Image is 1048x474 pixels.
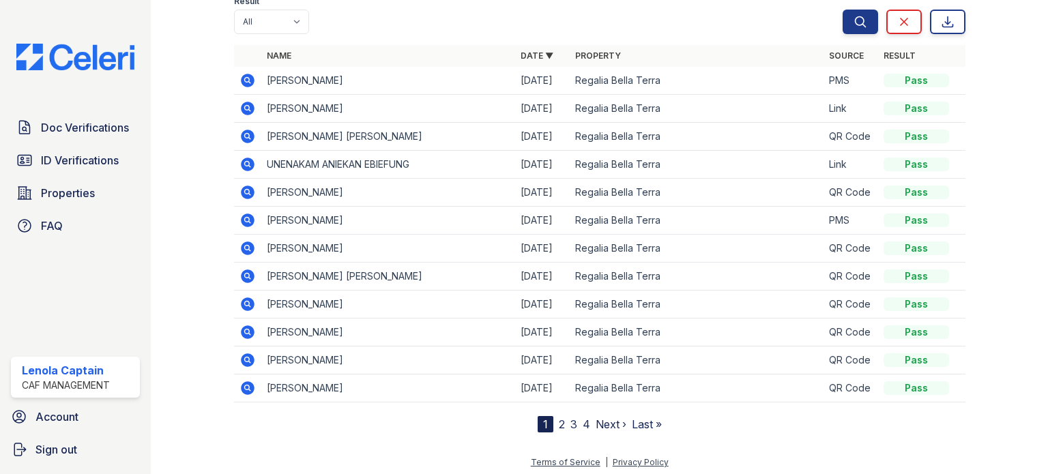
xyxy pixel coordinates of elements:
[824,95,878,123] td: Link
[261,95,515,123] td: [PERSON_NAME]
[531,457,600,467] a: Terms of Service
[261,263,515,291] td: [PERSON_NAME] [PERSON_NAME]
[515,235,570,263] td: [DATE]
[570,207,824,235] td: Regalia Bella Terra
[884,50,916,61] a: Result
[884,269,949,283] div: Pass
[884,325,949,339] div: Pass
[570,123,824,151] td: Regalia Bella Terra
[538,416,553,432] div: 1
[824,374,878,402] td: QR Code
[515,151,570,179] td: [DATE]
[41,152,119,168] span: ID Verifications
[515,319,570,346] td: [DATE]
[515,263,570,291] td: [DATE]
[559,417,565,431] a: 2
[41,218,63,234] span: FAQ
[261,67,515,95] td: [PERSON_NAME]
[515,95,570,123] td: [DATE]
[884,158,949,171] div: Pass
[5,44,145,70] img: CE_Logo_Blue-a8612792a0a2168367f1c8372b55b34899dd931a85d93a1a3d3e32e68fde9ad4.png
[570,417,577,431] a: 3
[41,185,95,201] span: Properties
[515,346,570,374] td: [DATE]
[824,123,878,151] td: QR Code
[824,179,878,207] td: QR Code
[884,297,949,311] div: Pass
[261,346,515,374] td: [PERSON_NAME]
[515,123,570,151] td: [DATE]
[267,50,291,61] a: Name
[261,179,515,207] td: [PERSON_NAME]
[829,50,864,61] a: Source
[35,441,77,458] span: Sign out
[613,457,669,467] a: Privacy Policy
[605,457,608,467] div: |
[570,95,824,123] td: Regalia Bella Terra
[261,151,515,179] td: UNENAKAM ANIEKAN EBIEFUNG
[570,179,824,207] td: Regalia Bella Terra
[570,235,824,263] td: Regalia Bella Terra
[884,381,949,395] div: Pass
[35,409,78,425] span: Account
[884,74,949,87] div: Pass
[824,346,878,374] td: QR Code
[824,67,878,95] td: PMS
[575,50,621,61] a: Property
[570,263,824,291] td: Regalia Bella Terra
[884,213,949,227] div: Pass
[515,374,570,402] td: [DATE]
[5,436,145,463] a: Sign out
[22,362,110,379] div: Lenola Captain
[884,353,949,367] div: Pass
[824,207,878,235] td: PMS
[515,179,570,207] td: [DATE]
[11,212,140,239] a: FAQ
[5,403,145,430] a: Account
[884,241,949,255] div: Pass
[261,123,515,151] td: [PERSON_NAME] [PERSON_NAME]
[11,114,140,141] a: Doc Verifications
[596,417,626,431] a: Next ›
[515,207,570,235] td: [DATE]
[22,379,110,392] div: CAF Management
[570,319,824,346] td: Regalia Bella Terra
[521,50,553,61] a: Date ▼
[261,374,515,402] td: [PERSON_NAME]
[570,151,824,179] td: Regalia Bella Terra
[261,235,515,263] td: [PERSON_NAME]
[884,130,949,143] div: Pass
[583,417,590,431] a: 4
[632,417,662,431] a: Last »
[261,319,515,346] td: [PERSON_NAME]
[515,291,570,319] td: [DATE]
[41,119,129,136] span: Doc Verifications
[824,235,878,263] td: QR Code
[515,67,570,95] td: [DATE]
[261,207,515,235] td: [PERSON_NAME]
[824,151,878,179] td: Link
[570,291,824,319] td: Regalia Bella Terra
[884,102,949,115] div: Pass
[570,67,824,95] td: Regalia Bella Terra
[824,319,878,346] td: QR Code
[824,291,878,319] td: QR Code
[570,374,824,402] td: Regalia Bella Terra
[884,186,949,199] div: Pass
[11,147,140,174] a: ID Verifications
[824,263,878,291] td: QR Code
[570,346,824,374] td: Regalia Bella Terra
[261,291,515,319] td: [PERSON_NAME]
[11,179,140,207] a: Properties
